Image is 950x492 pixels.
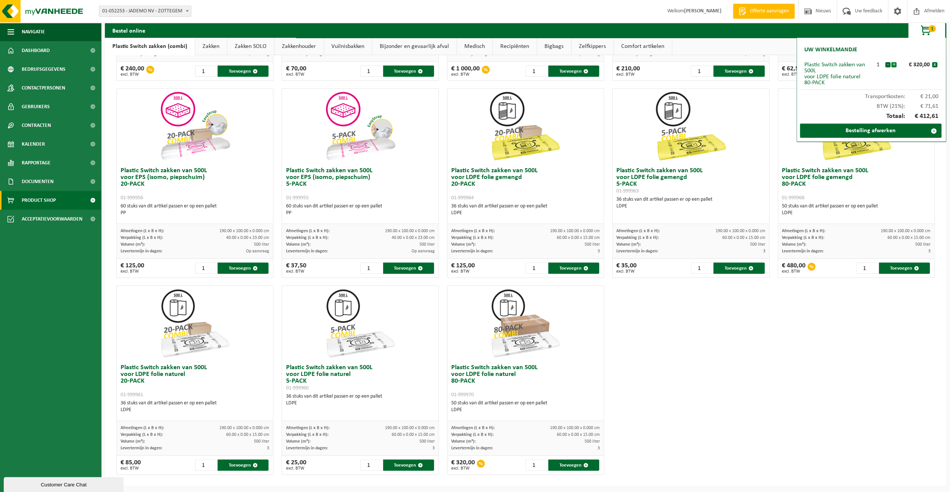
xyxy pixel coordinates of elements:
[716,229,765,233] span: 190.00 x 100.00 x 0.000 cm
[451,400,600,413] div: 50 stuks van dit artikel passen er op een pallet
[254,242,269,247] span: 500 liter
[383,66,434,77] button: Toevoegen
[286,426,329,430] span: Afmetingen (L x B x H):
[598,249,600,253] span: 3
[871,62,885,68] div: 1
[286,242,310,247] span: Volume (m³):
[286,439,310,444] span: Volume (m³):
[550,426,600,430] span: 190.00 x 100.00 x 0.000 cm
[616,203,765,210] div: LDPE
[121,466,141,471] span: excl. BTW
[451,195,474,201] span: 01-999964
[915,242,931,247] span: 500 liter
[585,242,600,247] span: 500 liter
[286,385,308,391] span: 01-999960
[121,407,269,413] div: LDPE
[782,229,825,233] span: Afmetingen (L x B x H):
[286,466,306,471] span: excl. BTW
[928,25,936,32] span: 1
[286,269,306,274] span: excl. BTW
[928,249,931,253] span: 3
[286,210,434,216] div: PP
[105,23,153,37] h2: Bestel online
[121,203,269,216] div: 60 stuks van dit artikel passen er op een pallet
[616,188,639,194] span: 01-999963
[616,242,641,247] span: Volume (m³):
[451,407,600,413] div: LDPE
[691,66,713,77] input: 1
[488,286,563,361] img: 01-999970
[905,94,939,100] span: € 21,00
[274,38,324,55] a: Zakkenhouder
[881,229,931,233] span: 190.00 x 100.00 x 0.000 cm
[218,459,268,471] button: Toevoegen
[782,203,931,216] div: 50 stuks van dit artikel passen er op een pallet
[121,242,145,247] span: Volume (m³):
[286,432,328,437] span: Verpakking (L x B x H):
[286,364,434,391] h3: Plastic Switch zakken van 500L voor LDPE folie naturel 5-PACK
[121,167,269,201] h3: Plastic Switch zakken van 500L voor EPS (isomo, piepschuim) 20-PACK
[451,66,480,77] div: € 1 000,00
[121,400,269,413] div: 36 stuks van dit artikel passen er op een pallet
[616,66,640,77] div: € 210,00
[616,236,659,240] span: Verpakking (L x B x H):
[557,432,600,437] span: 60.00 x 0.00 x 15.00 cm
[782,167,931,201] h3: Plastic Switch zakken van 500L voor LDPE folie gemengd 80-PACK
[548,459,599,471] button: Toevoegen
[548,262,599,274] button: Toevoegen
[195,262,217,274] input: 1
[324,38,372,55] a: Vuilnisbakken
[22,191,56,210] span: Product Shop
[451,242,476,247] span: Volume (m³):
[598,446,600,450] span: 3
[879,262,930,274] button: Toevoegen
[616,262,637,274] div: € 35,00
[653,89,728,164] img: 01-999963
[525,66,547,77] input: 1
[22,116,51,135] span: Contracten
[22,60,66,79] span: Bedrijfsgegevens
[801,90,942,100] div: Transportkosten:
[195,66,217,77] input: 1
[105,38,195,55] a: Plastic Switch zakken (combi)
[121,72,144,77] span: excl. BTW
[722,236,765,240] span: 60.00 x 0.00 x 15.00 cm
[219,229,269,233] span: 190.00 x 100.00 x 0.000 cm
[616,249,658,253] span: Levertermijn in dagen:
[571,38,613,55] a: Zelfkippers
[99,6,191,16] span: 01-052253 - JADEMO NV - ZOTTEGEM
[616,167,765,194] h3: Plastic Switch zakken van 500L voor LDPE folie gemengd 5-PACK
[412,249,435,253] span: Op aanvraag
[22,210,82,228] span: Acceptatievoorwaarden
[286,236,328,240] span: Verpakking (L x B x H):
[801,42,861,58] h2: Uw winkelmandje
[782,72,802,77] span: excl. BTW
[372,38,456,55] a: Bijzonder en gevaarlijk afval
[885,62,890,67] button: -
[557,236,600,240] span: 60.00 x 0.00 x 15.00 cm
[121,426,164,430] span: Afmetingen (L x B x H):
[763,249,765,253] span: 3
[286,393,434,407] div: 36 stuks van dit artikel passen er op een pallet
[782,66,802,77] div: € 62,50
[898,62,932,68] div: € 320,00
[121,439,145,444] span: Volume (m³):
[360,66,382,77] input: 1
[286,203,434,216] div: 60 stuks van dit artikel passen er op een pallet
[782,249,823,253] span: Levertermijn in dagen:
[286,229,329,233] span: Afmetingen (L x B x H):
[713,262,764,274] button: Toevoegen
[801,109,942,124] div: Totaal:
[451,432,494,437] span: Verpakking (L x B x H):
[158,89,233,164] img: 01-999956
[392,432,435,437] span: 60.00 x 0.00 x 15.00 cm
[451,439,476,444] span: Volume (m³):
[451,249,493,253] span: Levertermijn in dagen:
[121,392,143,398] span: 01-999961
[451,236,494,240] span: Verpakking (L x B x H):
[432,446,435,450] span: 3
[782,210,931,216] div: LDPE
[488,89,563,164] img: 01-999964
[121,210,269,216] div: PP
